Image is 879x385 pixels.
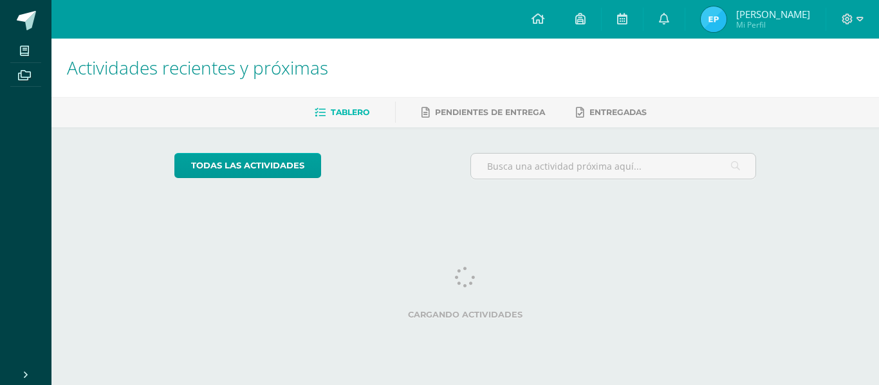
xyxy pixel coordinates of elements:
[174,310,757,319] label: Cargando actividades
[736,8,810,21] span: [PERSON_NAME]
[736,19,810,30] span: Mi Perfil
[421,102,545,123] a: Pendientes de entrega
[576,102,647,123] a: Entregadas
[701,6,726,32] img: 2a0312f77808dc46c4c7b44f0f6b7a41.png
[174,153,321,178] a: todas las Actividades
[435,107,545,117] span: Pendientes de entrega
[67,55,328,80] span: Actividades recientes y próximas
[331,107,369,117] span: Tablero
[471,154,756,179] input: Busca una actividad próxima aquí...
[315,102,369,123] a: Tablero
[589,107,647,117] span: Entregadas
